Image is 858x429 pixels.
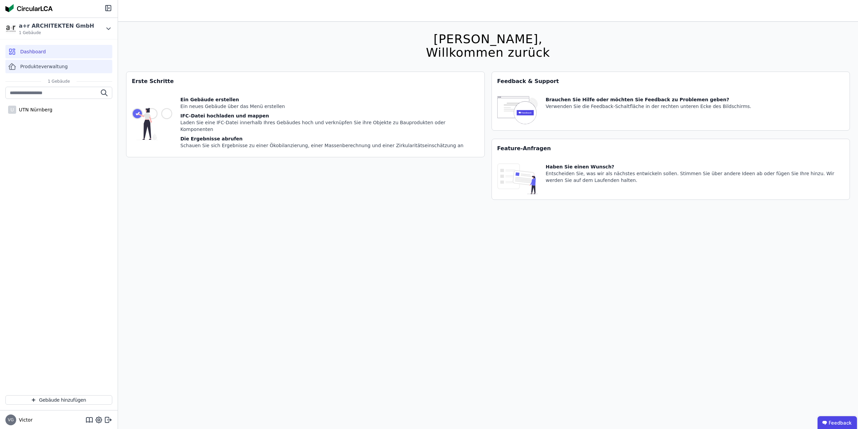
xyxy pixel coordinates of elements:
div: IFC-Datei hochladen und mappen [180,112,479,119]
span: Victor [16,417,33,423]
img: a+r ARCHITEKTEN GmbH [5,23,16,34]
div: Ein neues Gebäude über das Menü erstellen [180,103,479,110]
span: Dashboard [20,48,46,55]
div: Laden Sie eine IFC-Datei innerhalb Ihres Gebäudes hoch und verknüpfen Sie ihre Objekte zu Bauprod... [180,119,479,133]
div: Entscheiden Sie, was wir als nächstes entwickeln sollen. Stimmen Sie über andere Ideen ab oder fü... [546,170,845,184]
div: Brauchen Sie Hilfe oder möchten Sie Feedback zu Problemen geben? [546,96,751,103]
span: 1 Gebäude [19,30,94,35]
div: [PERSON_NAME], [426,32,550,46]
div: Die Ergebnisse abrufen [180,135,479,142]
img: Concular [5,4,53,12]
img: feedback-icon-HCTs5lye.svg [497,96,538,125]
div: a+r ARCHITEKTEN GmbH [19,22,94,30]
div: Erste Schritte [126,72,484,91]
div: Willkommen zurück [426,46,550,59]
span: VG [8,418,14,422]
div: UTN Nürnberg [16,106,52,113]
div: Ein Gebäude erstellen [180,96,479,103]
span: Produkteverwaltung [20,63,68,70]
div: Feedback & Support [492,72,850,91]
img: feature_request_tile-UiXE1qGU.svg [497,163,538,194]
div: Feature-Anfragen [492,139,850,158]
div: Verwenden Sie die Feedback-Schaltfläche in der rechten unteren Ecke des Bildschirms. [546,103,751,110]
div: U [8,106,16,114]
span: 1 Gebäude [41,79,77,84]
div: Haben Sie einen Wunsch? [546,163,845,170]
img: getting_started_tile-DrF_GRSv.svg [132,96,172,152]
button: Gebäude hinzufügen [5,395,112,405]
div: Schauen Sie sich Ergebnisse zu einer Ökobilanzierung, einer Massenberechnung und einer Zirkularit... [180,142,479,149]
